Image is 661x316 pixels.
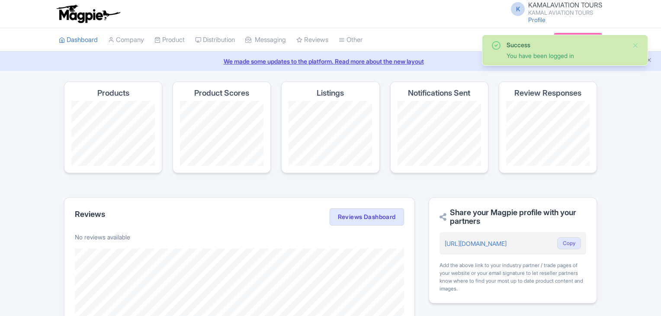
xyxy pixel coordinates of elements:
[408,89,470,97] h4: Notifications Sent
[55,4,122,23] img: logo-ab69f6fb50320c5b225c76a69d11143b.png
[5,57,656,66] a: We made some updates to the platform. Read more about the new layout
[194,89,249,97] h4: Product Scores
[528,10,602,16] small: KAMAL AVIATION TOURS
[506,2,602,16] a: K KAMALAVIATION TOURS KAMAL AVIATION TOURS
[557,237,581,249] button: Copy
[339,28,363,52] a: Other
[97,89,129,97] h4: Products
[440,208,586,226] h2: Share your Magpie profile with your partners
[75,210,105,219] h2: Reviews
[154,28,185,52] a: Product
[507,51,625,60] div: You have been logged in
[528,1,602,9] span: KAMALAVIATION TOURS
[75,232,404,242] p: No reviews available
[317,89,344,97] h4: Listings
[59,28,98,52] a: Dashboard
[646,56,652,66] button: Close announcement
[528,16,545,23] a: Profile
[514,89,581,97] h4: Review Responses
[511,2,525,16] span: K
[440,261,586,293] div: Add the above link to your industry partner / trade pages of your website or your email signature...
[195,28,235,52] a: Distribution
[445,240,507,247] a: [URL][DOMAIN_NAME]
[507,40,625,49] div: Success
[108,28,144,52] a: Company
[632,40,639,51] button: Close
[330,208,404,226] a: Reviews Dashboard
[245,28,286,52] a: Messaging
[296,28,328,52] a: Reviews
[554,33,602,46] a: Subscription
